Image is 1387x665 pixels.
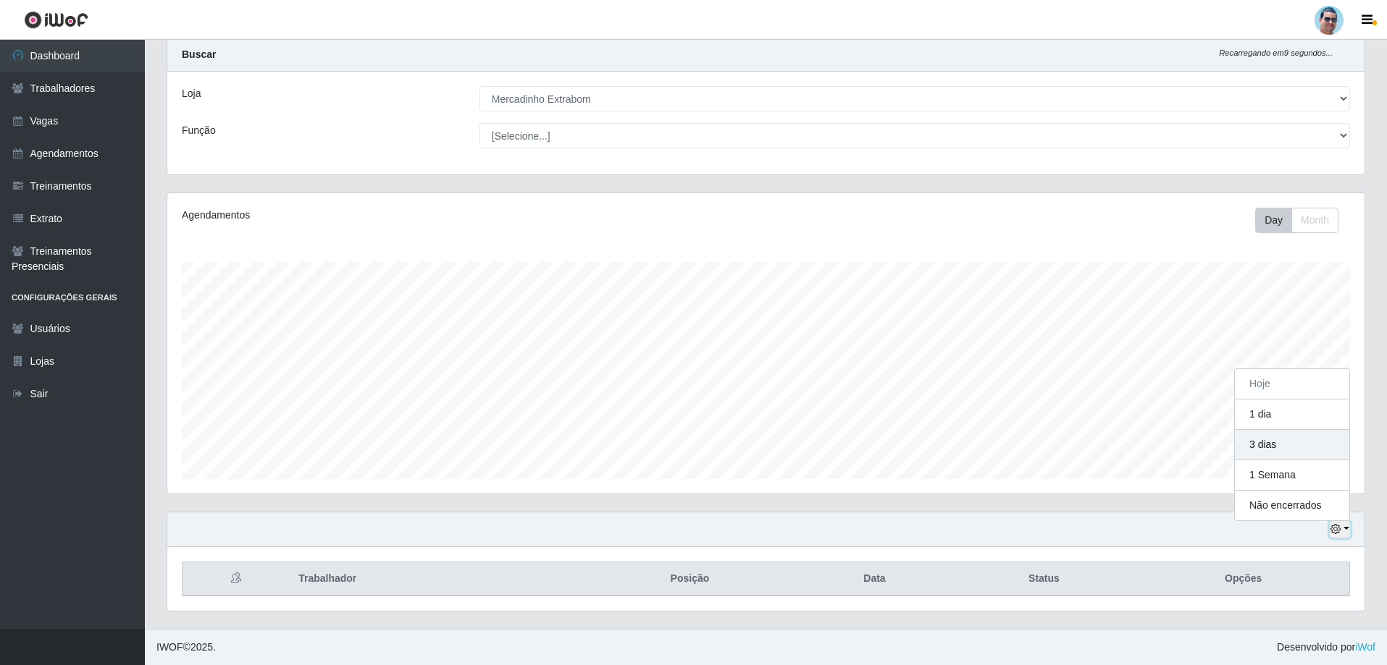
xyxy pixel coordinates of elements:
[1277,640,1375,655] span: Desenvolvido por
[1137,562,1349,596] th: Opções
[182,208,656,223] div: Agendamentos
[24,11,88,29] img: CoreUI Logo
[1255,208,1350,233] div: Toolbar with button groups
[156,640,216,655] span: © 2025 .
[290,562,581,596] th: Trabalhador
[799,562,951,596] th: Data
[182,123,216,138] label: Função
[1355,641,1375,653] a: iWof
[1235,369,1349,399] button: Hoje
[950,562,1137,596] th: Status
[1255,208,1292,233] button: Day
[1235,430,1349,460] button: 3 dias
[1235,491,1349,520] button: Não encerrados
[1255,208,1338,233] div: First group
[581,562,798,596] th: Posição
[182,48,216,60] strong: Buscar
[1219,48,1333,57] i: Recarregando em 9 segundos...
[1291,208,1338,233] button: Month
[1235,399,1349,430] button: 1 dia
[156,641,183,653] span: IWOF
[182,86,201,101] label: Loja
[1235,460,1349,491] button: 1 Semana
